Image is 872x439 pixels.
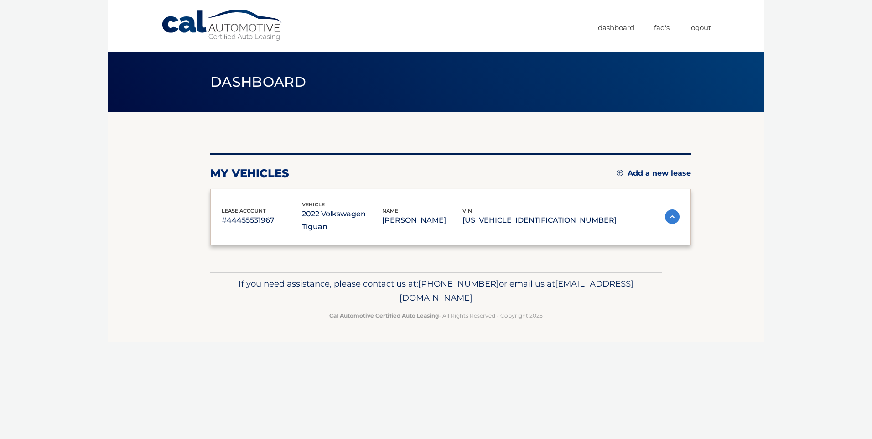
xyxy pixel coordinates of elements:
strong: Cal Automotive Certified Auto Leasing [329,312,439,319]
span: lease account [222,208,266,214]
img: accordion-active.svg [665,209,680,224]
p: #44455531967 [222,214,302,227]
a: Cal Automotive [161,9,284,42]
p: [PERSON_NAME] [382,214,462,227]
h2: my vehicles [210,167,289,180]
span: Dashboard [210,73,306,90]
p: 2022 Volkswagen Tiguan [302,208,382,233]
a: Add a new lease [617,169,691,178]
span: vin [462,208,472,214]
img: add.svg [617,170,623,176]
p: - All Rights Reserved - Copyright 2025 [216,311,656,320]
span: vehicle [302,201,325,208]
span: name [382,208,398,214]
a: Logout [689,20,711,35]
p: If you need assistance, please contact us at: or email us at [216,277,656,306]
p: [US_VEHICLE_IDENTIFICATION_NUMBER] [462,214,617,227]
span: [PHONE_NUMBER] [418,278,499,289]
a: Dashboard [598,20,634,35]
a: FAQ's [654,20,670,35]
